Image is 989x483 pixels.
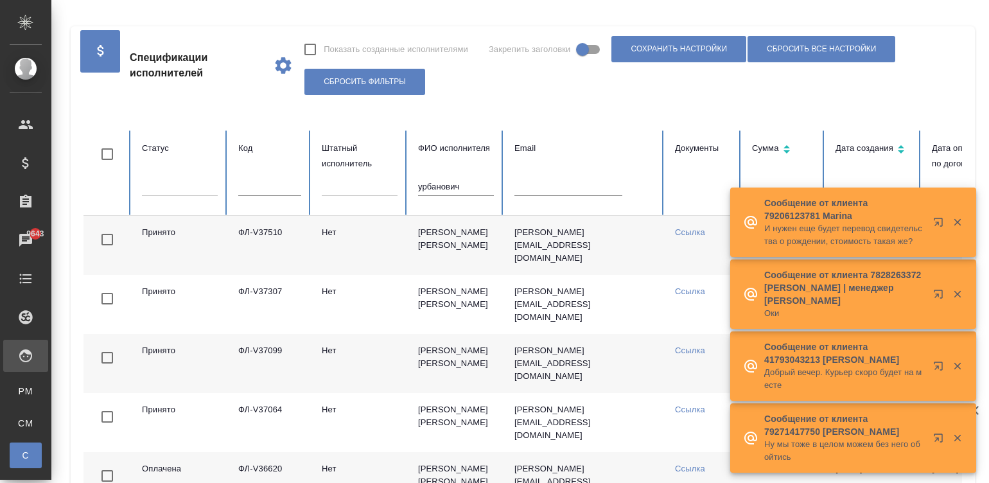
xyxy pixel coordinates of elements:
a: Ссылка [675,405,705,414]
button: Сбросить фильтры [304,69,425,95]
a: С [10,443,42,468]
p: Добрый вечер. Курьер скоро будет на месте [764,366,925,392]
a: CM [10,410,42,436]
span: Показать созданные исполнителями [324,43,468,56]
span: Toggle Row Selected [94,226,121,253]
td: Нет [311,334,408,393]
button: Открыть в новой вкладке [925,209,956,240]
div: ФИО исполнителя [418,141,494,156]
div: Документы [675,141,731,156]
a: Ссылка [675,464,705,473]
td: Нет [311,216,408,275]
td: [PERSON_NAME] [PERSON_NAME] [408,275,504,334]
p: И нужен еще будет перевод свидетельства о рождении, стоимость такая же? [764,222,925,248]
div: Email [514,141,654,156]
div: Статус [142,141,218,156]
span: С [16,449,35,462]
div: Сортировка [752,141,815,159]
a: Ссылка [675,346,705,355]
td: ФЛ-V37510 [228,216,311,275]
td: [PERSON_NAME][EMAIL_ADDRESS][DOMAIN_NAME] [504,334,665,393]
td: Принято [132,275,228,334]
span: Toggle Row Selected [94,344,121,371]
button: Закрыть [944,360,970,372]
span: Сбросить все настройки [767,44,876,55]
span: PM [16,385,35,398]
td: ФЛ-V37064 [228,393,311,452]
td: Нет [311,393,408,452]
span: CM [16,417,35,430]
button: Открыть в новой вкладке [925,281,956,312]
div: Сортировка [836,141,911,159]
p: Ну мы тоже в целом можем без него обойтись [764,438,925,464]
span: Сбросить фильтры [324,76,406,87]
td: Принято [132,393,228,452]
a: 9643 [3,224,48,256]
a: Ссылка [675,227,705,237]
p: Сообщение от клиента 79271417750 [PERSON_NAME] [764,412,925,438]
span: 9643 [19,227,51,240]
p: Оки [764,307,925,320]
p: Сообщение от клиента 7828263372 [PERSON_NAME] | менеджер [PERSON_NAME] [764,268,925,307]
p: Сообщение от клиента 41793043213 [PERSON_NAME] [764,340,925,366]
td: [PERSON_NAME][EMAIL_ADDRESS][DOMAIN_NAME] [504,275,665,334]
td: [PERSON_NAME] [PERSON_NAME] [408,216,504,275]
td: [PERSON_NAME] [PERSON_NAME] [408,393,504,452]
button: Открыть в новой вкладке [925,353,956,384]
button: Закрыть [944,432,970,444]
span: Сохранить настройки [631,44,727,55]
div: Код [238,141,301,156]
td: [PERSON_NAME][EMAIL_ADDRESS][DOMAIN_NAME] [504,216,665,275]
span: Toggle Row Selected [94,403,121,430]
button: Открыть в новой вкладке [925,425,956,456]
button: Закрыть [944,288,970,300]
a: Ссылка [675,286,705,296]
span: Спецификации исполнителей [130,50,263,81]
td: ФЛ-V37307 [228,275,311,334]
td: Принято [132,334,228,393]
td: ФЛ-V37099 [228,334,311,393]
td: [PERSON_NAME][EMAIL_ADDRESS][DOMAIN_NAME] [504,393,665,452]
button: Закрыть [944,216,970,228]
span: Toggle Row Selected [94,285,121,312]
td: Принято [132,216,228,275]
button: Сбросить все настройки [748,36,895,62]
p: Сообщение от клиента 79206123781 Marina [764,197,925,222]
td: Нет [311,275,408,334]
button: Сохранить настройки [611,36,746,62]
a: PM [10,378,42,404]
span: Закрепить заголовки [489,43,571,56]
div: Штатный исполнитель [322,141,398,171]
td: [PERSON_NAME] [PERSON_NAME] [408,334,504,393]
